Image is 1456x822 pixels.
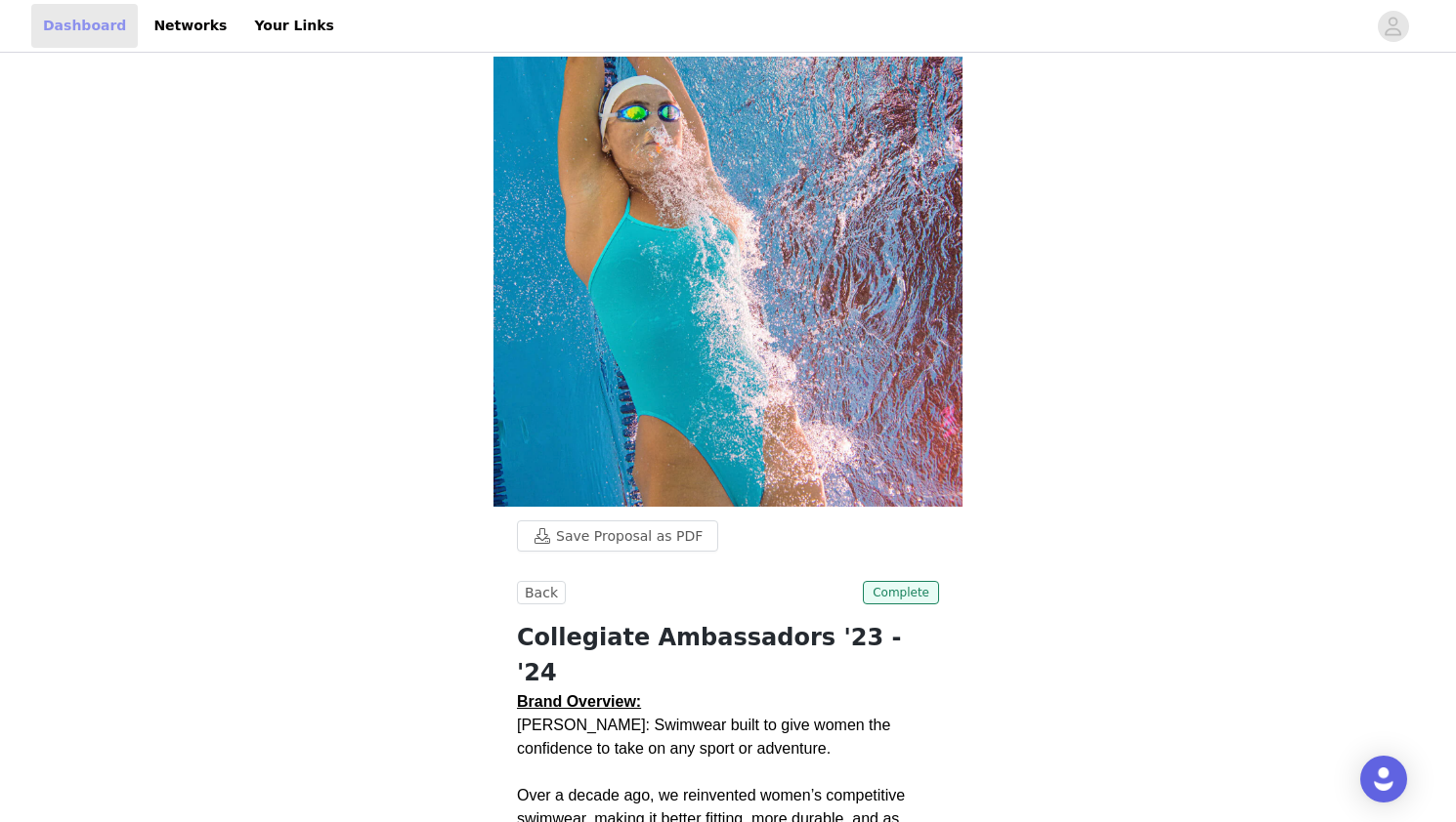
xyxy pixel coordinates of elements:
[517,620,939,690] h1: Collegiate Ambassadors '23 - '24
[1384,11,1402,42] div: avatar
[1360,756,1407,802] div: Open Intercom Messenger
[142,4,238,48] a: Networks
[517,693,641,710] span: Brand Overview:
[493,57,963,507] img: campaign image
[242,4,346,48] a: Your Links
[517,581,566,604] button: Back
[31,4,138,48] a: Dashboard
[517,520,718,552] button: Save Proposal as PDF
[517,717,895,757] span: [PERSON_NAME]: Swimwear built to give women the confidence to take on any sport or adventure.
[863,581,939,604] span: Complete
